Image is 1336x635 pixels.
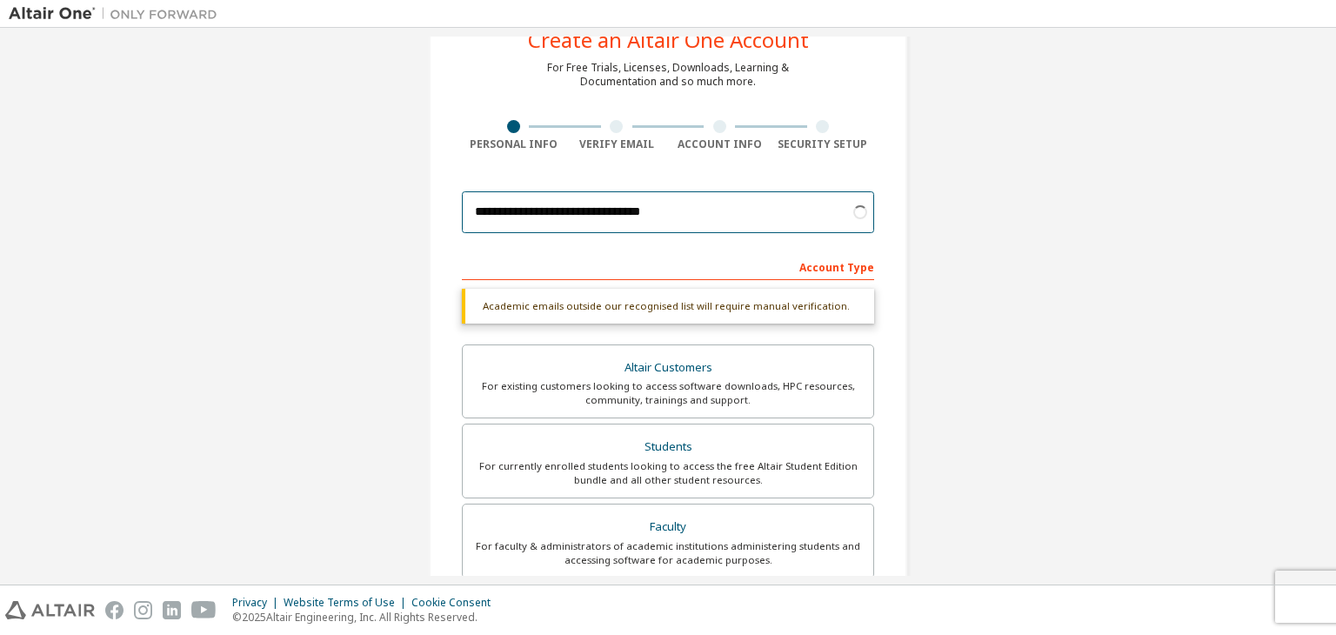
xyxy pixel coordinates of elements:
div: Create an Altair One Account [528,30,809,50]
div: For faculty & administrators of academic institutions administering students and accessing softwa... [473,539,863,567]
div: Cookie Consent [411,596,501,610]
img: facebook.svg [105,601,124,619]
p: © 2025 Altair Engineering, Inc. All Rights Reserved. [232,610,501,625]
img: Altair One [9,5,226,23]
div: Students [473,435,863,459]
div: Faculty [473,515,863,539]
div: Academic emails outside our recognised list will require manual verification. [462,289,874,324]
div: Privacy [232,596,284,610]
img: instagram.svg [134,601,152,619]
div: For existing customers looking to access software downloads, HPC resources, community, trainings ... [473,379,863,407]
div: Security Setup [772,137,875,151]
div: Account Type [462,252,874,280]
div: For Free Trials, Licenses, Downloads, Learning & Documentation and so much more. [547,61,789,89]
div: Account Info [668,137,772,151]
div: Altair Customers [473,356,863,380]
div: For currently enrolled students looking to access the free Altair Student Edition bundle and all ... [473,459,863,487]
img: linkedin.svg [163,601,181,619]
img: altair_logo.svg [5,601,95,619]
div: Verify Email [565,137,669,151]
div: Personal Info [462,137,565,151]
div: Website Terms of Use [284,596,411,610]
img: youtube.svg [191,601,217,619]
